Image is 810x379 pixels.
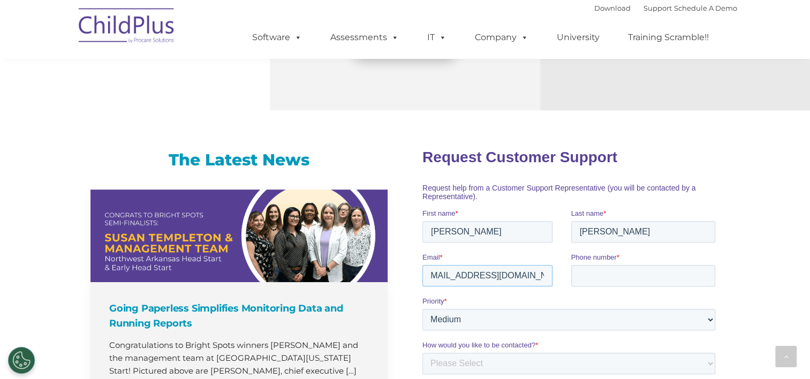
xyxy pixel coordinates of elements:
[8,347,35,374] button: Cookies Settings
[241,27,313,48] a: Software
[149,71,181,79] span: Last name
[73,1,180,54] img: ChildPlus by Procare Solutions
[90,149,388,171] h3: The Latest News
[546,27,610,48] a: University
[417,27,457,48] a: IT
[674,4,737,12] a: Schedule A Demo
[617,27,720,48] a: Training Scramble!!
[594,4,631,12] a: Download
[464,27,539,48] a: Company
[320,27,410,48] a: Assessments
[149,115,194,123] span: Phone number
[644,4,672,12] a: Support
[594,4,737,12] font: |
[109,301,372,331] h4: Going Paperless Simplifies Monitoring Data and Running Reports
[109,339,372,377] p: Congratulations to Bright Spots winners [PERSON_NAME] and the management team at [GEOGRAPHIC_DATA...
